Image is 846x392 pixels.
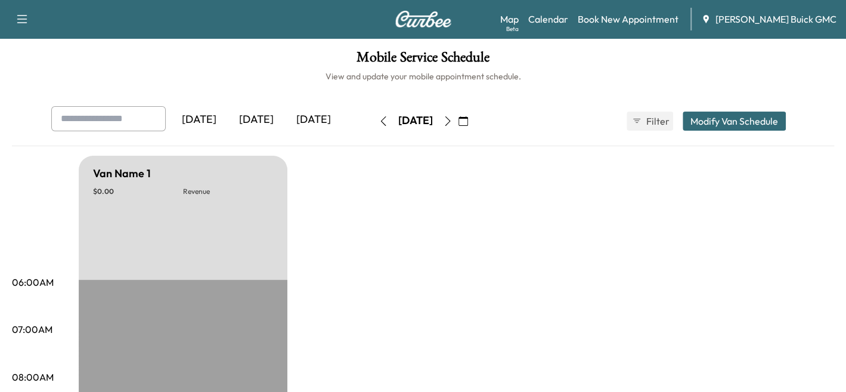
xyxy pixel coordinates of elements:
[12,50,834,70] h1: Mobile Service Schedule
[12,70,834,82] h6: View and update your mobile appointment schedule.
[646,114,668,128] span: Filter
[395,11,452,27] img: Curbee Logo
[93,165,151,182] h5: Van Name 1
[183,187,273,196] p: Revenue
[12,370,54,384] p: 08:00AM
[228,106,285,134] div: [DATE]
[12,322,52,337] p: 07:00AM
[528,12,568,26] a: Calendar
[93,187,183,196] p: $ 0.00
[578,12,678,26] a: Book New Appointment
[12,275,54,289] p: 06:00AM
[506,24,519,33] div: Beta
[715,12,836,26] span: [PERSON_NAME] Buick GMC
[285,106,342,134] div: [DATE]
[500,12,519,26] a: MapBeta
[171,106,228,134] div: [DATE]
[398,113,433,128] div: [DATE]
[627,112,673,131] button: Filter
[683,112,786,131] button: Modify Van Schedule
